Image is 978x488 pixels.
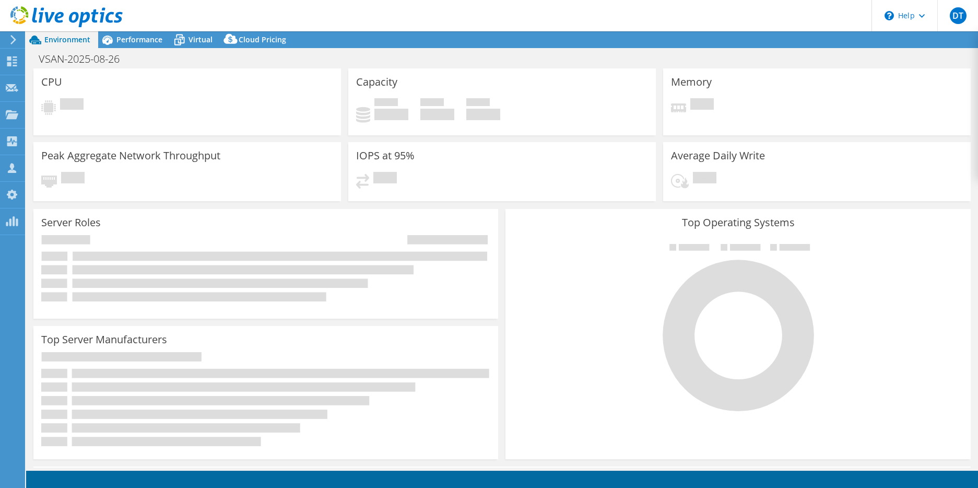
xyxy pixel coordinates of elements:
[374,98,398,109] span: Used
[513,217,962,228] h3: Top Operating Systems
[885,11,894,20] svg: \n
[690,98,714,112] span: Pending
[41,217,101,228] h3: Server Roles
[44,34,90,44] span: Environment
[373,172,397,186] span: Pending
[671,76,712,88] h3: Memory
[34,53,136,65] h1: VSAN-2025-08-26
[466,98,490,109] span: Total
[420,109,454,120] h4: 0 GiB
[466,109,500,120] h4: 0 GiB
[950,7,967,24] span: DT
[356,150,415,161] h3: IOPS at 95%
[41,150,220,161] h3: Peak Aggregate Network Throughput
[41,76,62,88] h3: CPU
[188,34,213,44] span: Virtual
[239,34,286,44] span: Cloud Pricing
[356,76,397,88] h3: Capacity
[671,150,765,161] h3: Average Daily Write
[693,172,716,186] span: Pending
[116,34,162,44] span: Performance
[41,334,167,345] h3: Top Server Manufacturers
[60,98,84,112] span: Pending
[420,98,444,109] span: Free
[374,109,408,120] h4: 0 GiB
[61,172,85,186] span: Pending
